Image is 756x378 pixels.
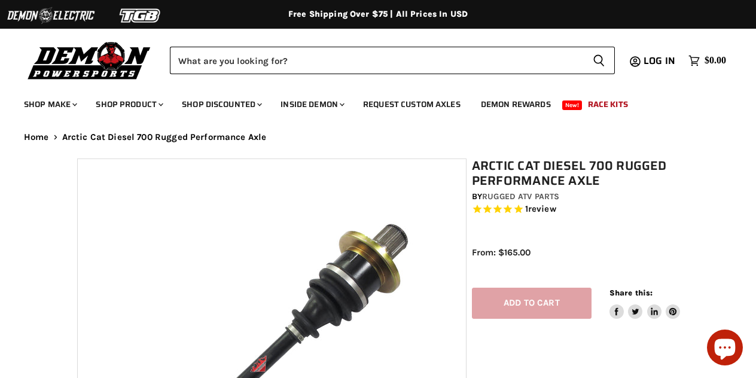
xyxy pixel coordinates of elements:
input: Search [170,47,583,74]
h1: Arctic Cat Diesel 700 Rugged Performance Axle [472,158,684,188]
a: Shop Product [87,92,170,117]
a: Demon Rewards [472,92,560,117]
a: Inside Demon [272,92,352,117]
a: Rugged ATV Parts [482,191,559,202]
span: From: $165.00 [472,247,531,258]
span: 1 reviews [525,204,556,215]
span: $0.00 [705,55,726,66]
img: Demon Powersports [24,39,155,81]
a: Request Custom Axles [354,92,470,117]
span: Log in [644,53,675,68]
img: Demon Electric Logo 2 [6,4,96,27]
span: Rated 5.0 out of 5 stars 1 reviews [472,203,684,216]
a: Home [24,132,49,142]
ul: Main menu [15,87,723,117]
aside: Share this: [609,288,681,319]
a: Race Kits [579,92,637,117]
form: Product [170,47,615,74]
a: Shop Discounted [173,92,269,117]
span: New! [562,100,583,110]
a: Shop Make [15,92,84,117]
span: Share this: [609,288,653,297]
a: Log in [638,56,682,66]
div: by [472,190,684,203]
img: TGB Logo 2 [96,4,185,27]
a: $0.00 [682,52,732,69]
span: review [528,204,556,215]
inbox-online-store-chat: Shopify online store chat [703,330,746,368]
button: Search [583,47,615,74]
span: Arctic Cat Diesel 700 Rugged Performance Axle [62,132,267,142]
